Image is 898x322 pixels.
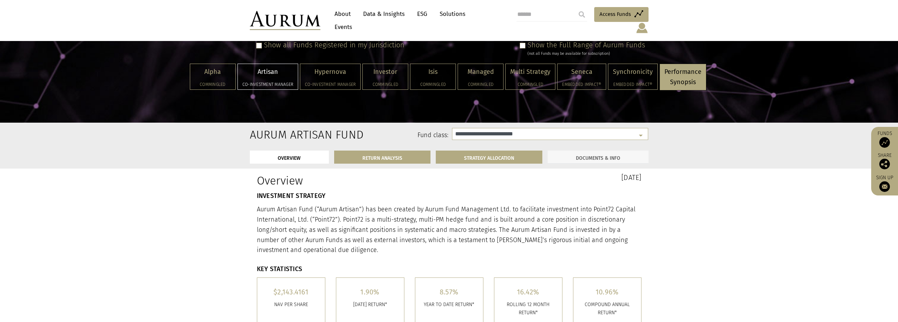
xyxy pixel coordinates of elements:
p: ROLLING 12 MONTH RETURN* [500,301,557,317]
a: DOCUMENTS & INFO [548,151,649,164]
a: Solutions [436,7,469,21]
a: About [331,7,354,21]
h5: Embedded Impact® [562,82,601,87]
h3: [DATE] [454,174,641,181]
a: Sign up [875,175,894,192]
input: Submit [575,7,589,22]
p: YEAR TO DATE RETURN* [421,301,478,309]
a: Funds [875,130,894,148]
label: Show all Funds Registered in my Jurisdiction [264,41,404,49]
h5: Commingled [367,82,403,87]
h5: 8.57% [421,288,478,295]
a: Events [331,21,352,34]
a: STRATEGY ALLOCATION [436,151,542,164]
div: Share [875,153,894,169]
h5: 10.96% [579,288,636,295]
a: Data & Insights [360,7,408,21]
p: Multi Strategy [510,67,550,77]
p: Hypernova [305,67,356,77]
strong: KEY STATISTICS [257,265,302,273]
p: Artisan [242,67,293,77]
p: Aurum Artisan Fund (“Aurum Artisan”) has been created by Aurum Fund Management Ltd. to facilitate... [257,204,641,255]
p: [DATE] RETURN* [342,301,399,309]
a: Access Funds [594,7,649,22]
p: Alpha [195,67,231,77]
label: Show the Full Range of Aurum Funds [528,41,645,49]
h5: $2,143.4161 [263,288,320,295]
p: Managed [463,67,499,77]
img: Share this post [879,159,890,169]
h5: Embedded Impact® [613,82,653,87]
h5: Commingled [195,82,231,87]
a: ESG [414,7,431,21]
p: COMPOUND ANNUAL RETURN* [579,301,636,317]
strong: INVESTMENT STRATEGY [257,192,326,200]
div: (not all Funds may be available for subscription) [528,51,645,57]
h2: Aurum Artisan Fund [250,128,307,141]
p: Investor [367,67,403,77]
img: account-icon.svg [635,22,649,34]
img: Access Funds [879,137,890,148]
p: Performance Synopsis [664,67,701,87]
p: Synchronicity [613,67,653,77]
h5: Co-investment Manager [305,82,356,87]
h5: Commingled [415,82,451,87]
p: Seneca [562,67,601,77]
label: Fund class: [318,131,449,140]
img: Sign up to our newsletter [879,181,890,192]
h5: 16.42% [500,288,557,295]
p: Nav per share [263,301,320,309]
img: Aurum [250,11,320,30]
h5: Commingled [463,82,499,87]
h5: Co-investment Manager [242,82,293,87]
h5: Commingled [510,82,550,87]
a: RETURN ANALYSIS [334,151,430,164]
h1: Overview [257,174,444,187]
span: Access Funds [599,10,631,18]
p: Isis [415,67,451,77]
h5: 1.90% [342,288,399,295]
